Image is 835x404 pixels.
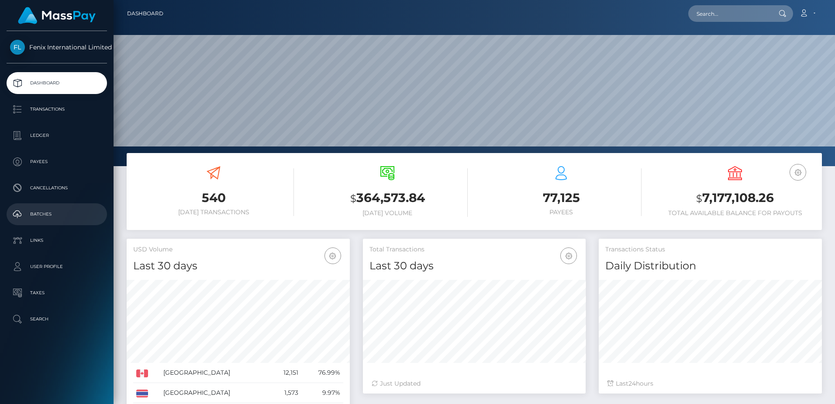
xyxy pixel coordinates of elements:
a: Links [7,230,107,251]
p: Dashboard [10,77,104,90]
span: Fenix International Limited [7,43,107,51]
h3: 540 [133,189,294,206]
p: Transactions [10,103,104,116]
a: Cancellations [7,177,107,199]
p: Links [10,234,104,247]
p: Batches [10,208,104,221]
h4: Last 30 days [369,258,580,274]
p: Ledger [10,129,104,142]
img: CA.png [136,369,148,377]
td: [GEOGRAPHIC_DATA] [160,363,270,383]
small: $ [350,192,356,205]
h6: [DATE] Transactions [133,209,294,216]
h6: Total Available Balance for Payouts [655,209,815,217]
h6: Payees [481,209,642,216]
h5: USD Volume [133,245,343,254]
h3: 7,177,108.26 [655,189,815,207]
a: Payees [7,151,107,173]
p: Cancellations [10,181,104,195]
h4: Last 30 days [133,258,343,274]
img: Fenix International Limited [10,40,25,55]
a: Search [7,308,107,330]
h4: Daily Distribution [605,258,815,274]
p: User Profile [10,260,104,273]
input: Search... [688,5,770,22]
td: [GEOGRAPHIC_DATA] [160,383,270,403]
h6: [DATE] Volume [307,209,468,217]
span: 24 [628,380,636,387]
td: 9.97% [301,383,343,403]
h5: Total Transactions [369,245,580,254]
h5: Transactions Status [605,245,815,254]
div: Just Updated [372,379,577,388]
div: Last hours [607,379,813,388]
a: Batches [7,203,107,225]
a: User Profile [7,256,107,278]
a: Dashboard [7,72,107,94]
td: 76.99% [301,363,343,383]
p: Search [10,313,104,326]
img: MassPay Logo [18,7,96,24]
a: Transactions [7,98,107,120]
a: Dashboard [127,4,163,23]
td: 1,573 [269,383,301,403]
p: Payees [10,155,104,168]
td: 12,151 [269,363,301,383]
a: Ledger [7,125,107,146]
a: Taxes [7,282,107,304]
small: $ [696,192,702,205]
h3: 77,125 [481,189,642,206]
p: Taxes [10,286,104,300]
img: TH.png [136,390,148,397]
h3: 364,573.84 [307,189,468,207]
